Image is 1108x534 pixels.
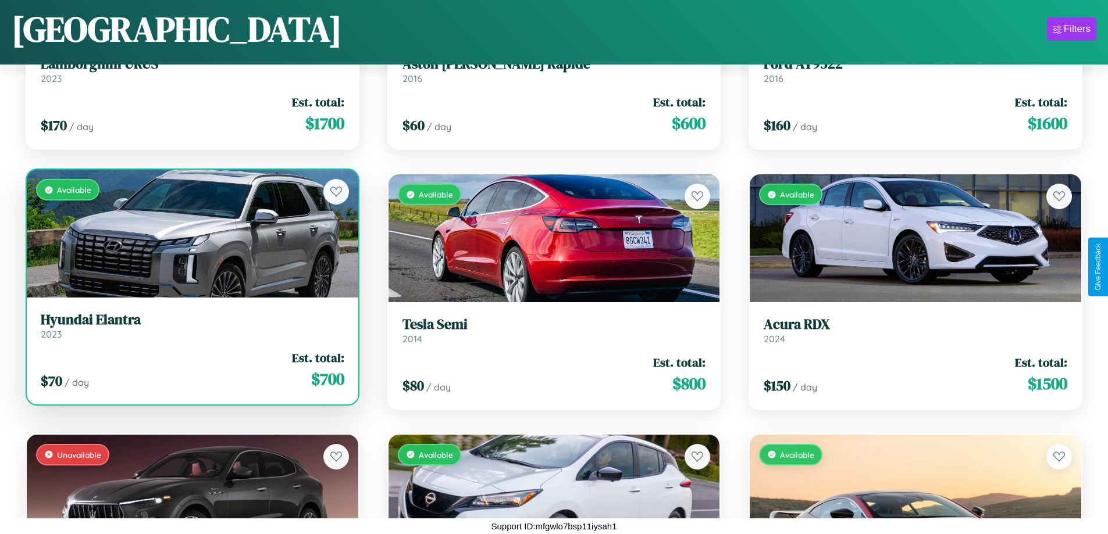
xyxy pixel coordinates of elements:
[1015,94,1067,110] span: Est. total:
[653,94,706,110] span: Est. total:
[780,189,814,199] span: Available
[57,185,91,195] span: Available
[292,94,344,110] span: Est. total:
[402,116,425,135] span: $ 60
[292,349,344,366] span: Est. total:
[419,450,453,460] span: Available
[764,116,790,135] span: $ 160
[402,73,422,84] span: 2016
[41,328,62,340] span: 2023
[1094,243,1102,291] div: Give Feedback
[793,121,817,132] span: / day
[69,121,94,132] span: / day
[672,112,706,135] span: $ 600
[653,354,706,371] span: Est. total:
[41,116,67,135] span: $ 170
[764,316,1067,345] a: Acura RDX2024
[764,316,1067,333] h3: Acura RDX
[41,311,344,340] a: Hyundai Elantra2023
[1028,372,1067,395] span: $ 1500
[780,450,814,460] span: Available
[491,518,617,534] p: Support ID: mfgwlo7bsp11iysah1
[426,381,451,393] span: / day
[1047,17,1096,41] button: Filters
[41,311,344,328] h3: Hyundai Elantra
[419,189,453,199] span: Available
[402,56,706,73] h3: Aston [PERSON_NAME] Rapide
[764,376,790,395] span: $ 150
[402,56,706,84] a: Aston [PERSON_NAME] Rapide2016
[1064,23,1091,35] div: Filters
[402,333,422,345] span: 2014
[427,121,451,132] span: / day
[764,73,783,84] span: 2016
[672,372,706,395] span: $ 800
[402,376,424,395] span: $ 80
[1015,354,1067,371] span: Est. total:
[311,367,344,390] span: $ 700
[41,56,344,84] a: Lamborghini URUS2023
[41,371,62,390] span: $ 70
[305,112,344,135] span: $ 1700
[764,56,1067,84] a: Ford AT95222016
[793,381,817,393] span: / day
[12,5,342,53] h1: [GEOGRAPHIC_DATA]
[764,56,1067,73] h3: Ford AT9522
[402,316,706,333] h3: Tesla Semi
[402,316,706,345] a: Tesla Semi2014
[65,377,89,388] span: / day
[41,56,344,73] h3: Lamborghini URUS
[57,450,101,460] span: Unavailable
[1028,112,1067,135] span: $ 1600
[764,333,785,345] span: 2024
[41,73,62,84] span: 2023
